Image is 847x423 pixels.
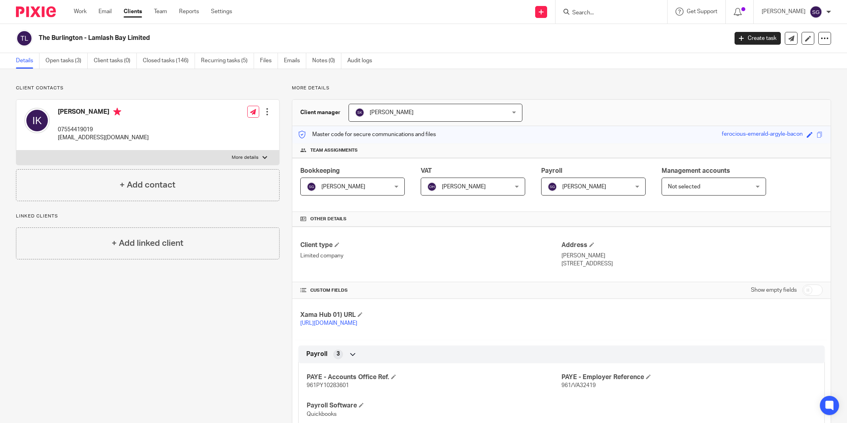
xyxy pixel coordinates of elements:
img: svg%3E [24,108,50,133]
p: [PERSON_NAME] [561,252,823,260]
span: Payroll [306,350,327,358]
div: ferocious-emerald-argyle-bacon [722,130,803,139]
input: Search [571,10,643,17]
span: Team assignments [310,147,358,154]
h4: + Add contact [120,179,175,191]
p: Client contacts [16,85,280,91]
a: Closed tasks (146) [143,53,195,69]
h4: Xama Hub 01) URL [300,311,561,319]
img: svg%3E [307,182,316,192]
span: Other details [310,216,347,222]
span: Get Support [687,9,717,14]
h4: Payroll Software [307,401,561,410]
a: Team [154,8,167,16]
a: Open tasks (3) [45,53,88,69]
img: svg%3E [16,30,33,47]
p: 07554419019 [58,126,149,134]
span: [PERSON_NAME] [370,110,414,115]
img: svg%3E [355,108,364,117]
span: [PERSON_NAME] [442,184,486,190]
span: Payroll [541,168,562,174]
h4: CUSTOM FIELDS [300,287,561,294]
h2: The Burlington - Lamlash Bay Limited [39,34,586,42]
a: Create task [735,32,781,45]
h4: Client type [300,241,561,249]
p: Master code for secure communications and files [298,130,436,138]
p: Linked clients [16,213,280,219]
span: Quickbooks [307,411,337,417]
span: 3 [337,350,340,358]
h4: PAYE - Employer Reference [561,373,816,381]
span: Bookkeeping [300,168,340,174]
a: Settings [211,8,232,16]
h4: PAYE - Accounts Office Ref. [307,373,561,381]
a: Work [74,8,87,16]
a: Client tasks (0) [94,53,137,69]
p: Limited company [300,252,561,260]
a: Clients [124,8,142,16]
p: More details [232,154,258,161]
img: svg%3E [548,182,557,192]
a: Notes (0) [312,53,341,69]
h4: + Add linked client [112,237,183,249]
span: 961PY10283601 [307,383,349,388]
a: Recurring tasks (5) [201,53,254,69]
h4: Address [561,241,823,249]
img: svg%3E [427,182,437,192]
a: Reports [179,8,199,16]
span: VAT [421,168,432,174]
label: Show empty fields [751,286,797,294]
i: Primary [113,108,121,116]
a: Email [98,8,112,16]
span: Management accounts [662,168,730,174]
h4: [PERSON_NAME] [58,108,149,118]
span: 961/VA32419 [561,383,596,388]
img: svg%3E [810,6,822,18]
p: More details [292,85,831,91]
span: Not selected [668,184,700,190]
a: [URL][DOMAIN_NAME] [300,320,357,326]
img: Pixie [16,6,56,17]
a: Audit logs [347,53,378,69]
h3: Client manager [300,109,341,117]
p: [EMAIL_ADDRESS][DOMAIN_NAME] [58,134,149,142]
span: [PERSON_NAME] [321,184,365,190]
a: Details [16,53,39,69]
p: [PERSON_NAME] [762,8,806,16]
p: [STREET_ADDRESS] [561,260,823,268]
span: [PERSON_NAME] [562,184,606,190]
a: Emails [284,53,306,69]
a: Files [260,53,278,69]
